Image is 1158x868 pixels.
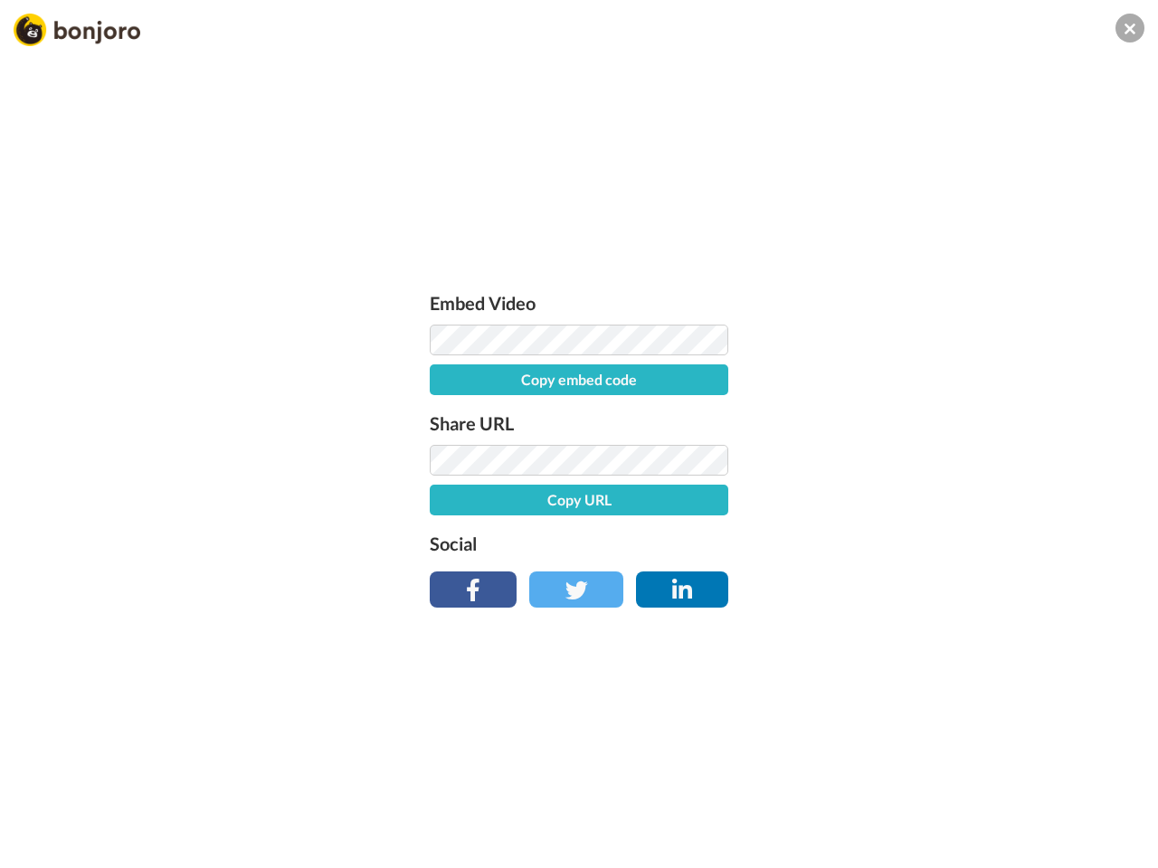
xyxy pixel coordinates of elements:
[430,409,728,438] label: Share URL
[430,529,728,558] label: Social
[430,364,728,395] button: Copy embed code
[430,485,728,515] button: Copy URL
[430,288,728,317] label: Embed Video
[14,14,140,46] img: Bonjoro Logo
